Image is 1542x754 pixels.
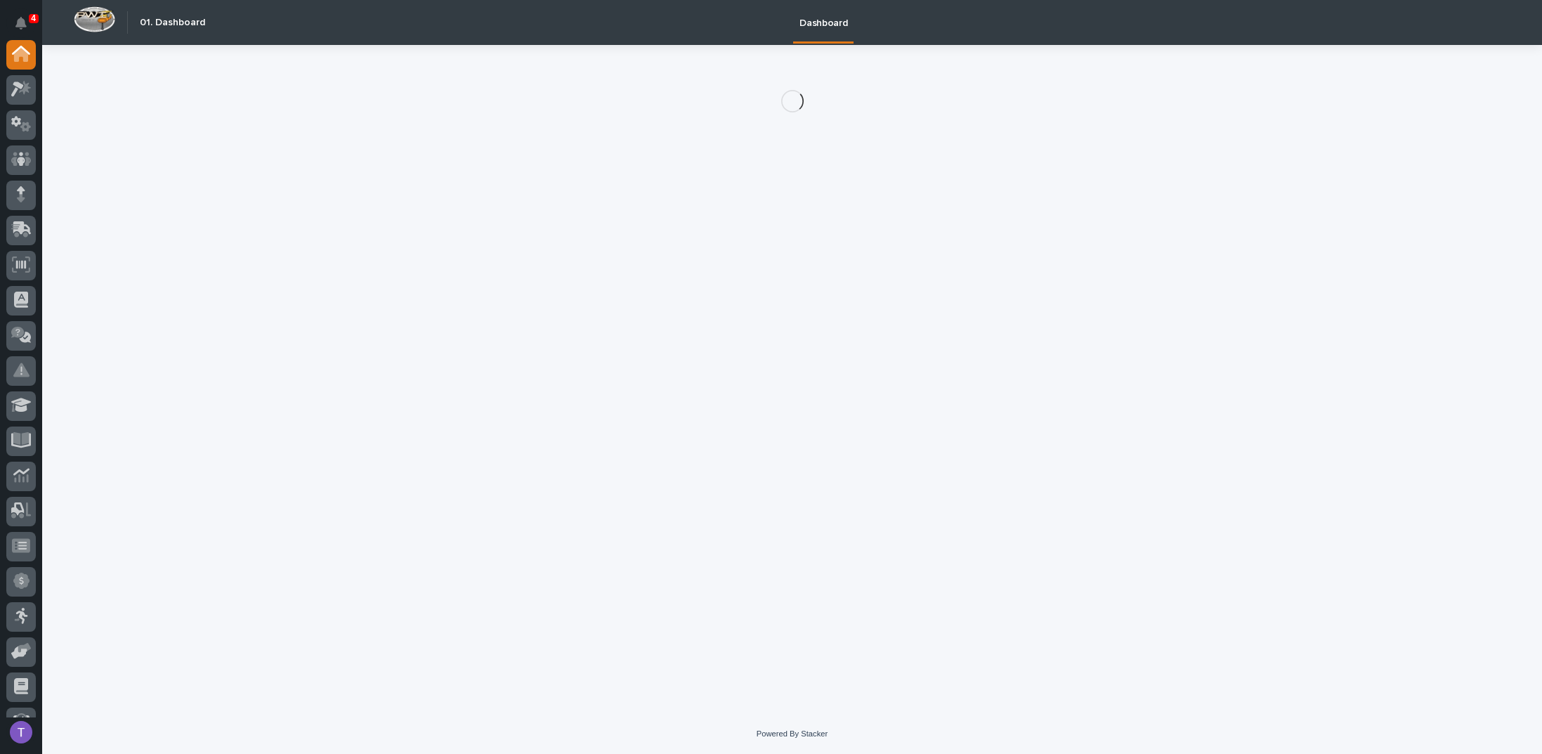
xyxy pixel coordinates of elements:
a: Powered By Stacker [757,729,828,738]
h2: 01. Dashboard [140,17,205,29]
p: 4 [31,13,36,23]
button: users-avatar [6,717,36,747]
img: Workspace Logo [74,6,115,32]
button: Notifications [6,8,36,38]
div: Notifications4 [18,17,36,39]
